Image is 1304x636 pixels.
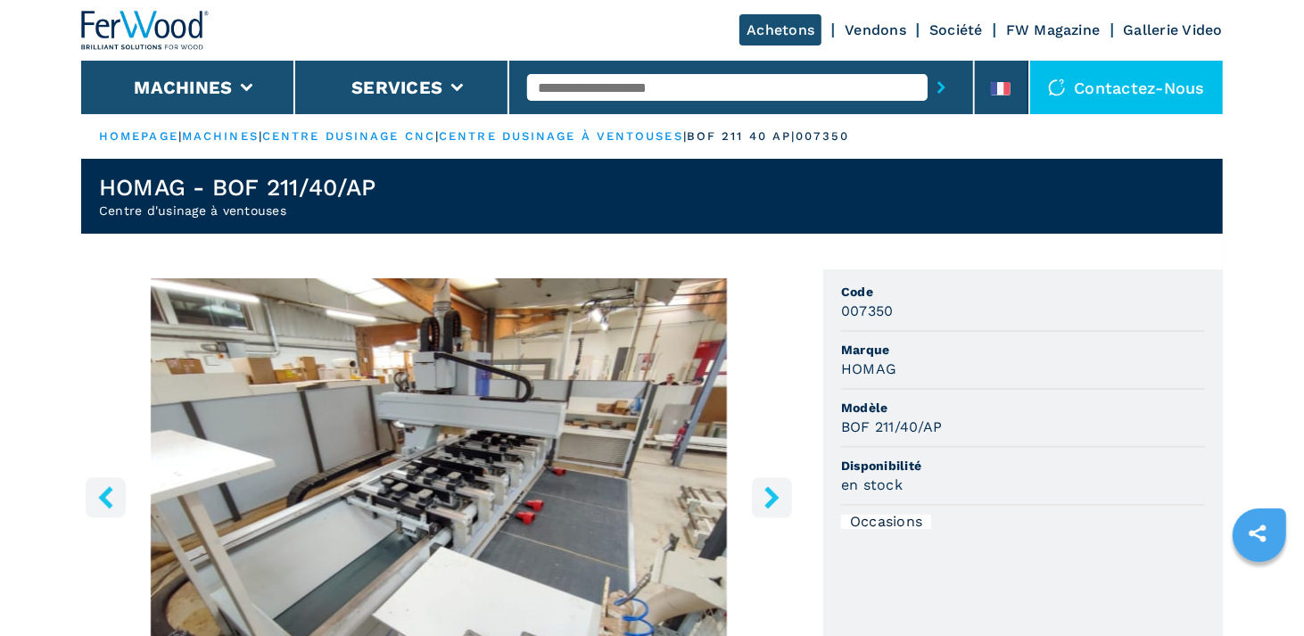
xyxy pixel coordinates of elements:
[929,21,983,38] a: Société
[739,14,821,45] a: Achetons
[841,515,931,529] div: Occasions
[99,173,376,202] h1: HOMAG - BOF 211/40/AP
[796,128,849,145] p: 007350
[1006,21,1101,38] a: FW Magazine
[841,341,1205,359] span: Marque
[841,399,1205,417] span: Modèle
[841,359,896,379] h3: HOMAG
[262,129,435,143] a: centre dusinage cnc
[178,129,182,143] span: |
[841,283,1205,301] span: Code
[841,301,894,321] h3: 007350
[841,417,942,437] h3: BOF 211/40/AP
[687,128,796,145] p: bof 211 40 ap |
[928,67,955,108] button: submit-button
[81,11,210,50] img: Ferwood
[841,457,1205,475] span: Disponibilité
[752,477,792,517] button: right-button
[1124,21,1224,38] a: Gallerie Video
[134,77,232,98] button: Machines
[439,129,683,143] a: centre dusinage à ventouses
[1235,511,1280,556] a: sharethis
[99,129,178,143] a: HOMEPAGE
[1048,78,1066,96] img: Contactez-nous
[182,129,259,143] a: machines
[683,129,687,143] span: |
[841,475,903,495] h3: en stock
[86,477,126,517] button: left-button
[1228,556,1291,623] iframe: Chat
[259,129,262,143] span: |
[845,21,906,38] a: Vendons
[1030,61,1224,114] div: Contactez-nous
[351,77,442,98] button: Services
[435,129,439,143] span: |
[99,202,376,219] h2: Centre d'usinage à ventouses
